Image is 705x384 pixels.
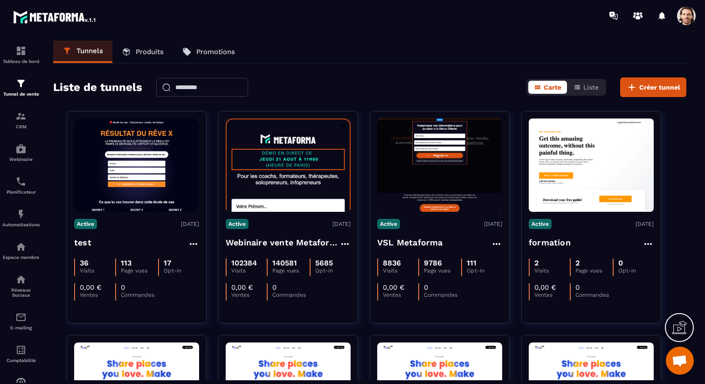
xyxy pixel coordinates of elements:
a: formationformationTunnel de vente [2,71,40,104]
button: Créer tunnel [620,77,686,97]
p: Commandes [121,292,156,298]
p: 0,00 € [383,283,405,292]
p: Commandes [575,292,611,298]
p: Active [529,219,552,229]
p: [DATE] [484,221,502,227]
a: formationformationCRM [2,104,40,136]
p: Tableau de bord [2,59,40,64]
p: Opt-in [467,267,502,274]
a: automationsautomationsWebinaire [2,136,40,169]
p: Automatisations [2,222,40,227]
p: 0 [575,283,580,292]
p: Page vues [272,267,309,274]
p: Active [226,219,249,229]
p: 0,00 € [534,283,556,292]
p: 0 [424,283,428,292]
a: Ouvrir le chat [666,347,694,375]
p: Opt-in [618,267,654,274]
p: E-mailing [2,325,40,330]
img: automations [15,143,27,154]
p: Ventes [383,292,418,298]
img: automations [15,209,27,220]
a: schedulerschedulerPlanificateur [2,169,40,202]
p: 9786 [424,258,442,267]
p: CRM [2,124,40,129]
p: Page vues [575,267,612,274]
p: Visits [231,267,267,274]
a: automationsautomationsAutomatisations [2,202,40,234]
p: 102384 [231,258,257,267]
a: accountantaccountantComptabilité [2,337,40,370]
img: image [529,119,654,212]
p: [DATE] [181,221,199,227]
img: logo [13,8,97,25]
p: Webinaire [2,157,40,162]
p: Active [377,219,400,229]
p: Ventes [80,292,115,298]
p: Planificateur [2,189,40,195]
h2: Liste de tunnels [53,78,142,97]
p: Opt-in [164,267,199,274]
p: Commandes [272,292,308,298]
p: Commandes [424,292,459,298]
img: image [74,119,199,212]
a: Produits [112,41,173,63]
img: email [15,312,27,323]
a: emailemailE-mailing [2,305,40,337]
img: social-network [15,274,27,285]
p: Ventes [231,292,267,298]
img: image [226,119,351,212]
p: [DATE] [332,221,351,227]
a: automationsautomationsEspace membre [2,234,40,267]
img: formation [15,111,27,122]
span: Carte [544,84,561,91]
p: Produits [136,48,164,56]
p: Visits [383,267,418,274]
p: Ventes [534,292,570,298]
h4: test [74,236,91,249]
p: 0,00 € [80,283,102,292]
p: 2 [575,258,580,267]
button: Carte [528,81,567,94]
p: 17 [164,258,171,267]
p: Réseaux Sociaux [2,287,40,298]
span: Liste [583,84,599,91]
p: 0 [618,258,623,267]
h4: formation [529,236,571,249]
p: 5685 [315,258,333,267]
p: 113 [121,258,131,267]
h4: Webinaire vente Metaforma [226,236,339,249]
p: Page vues [424,267,461,274]
p: 0 [121,283,125,292]
p: 0 [272,283,276,292]
p: Tunnels [76,47,103,55]
img: scheduler [15,176,27,187]
a: Promotions [173,41,244,63]
p: Comptabilité [2,358,40,363]
img: formation [15,45,27,56]
p: [DATE] [636,221,654,227]
p: Espace membre [2,255,40,260]
p: Opt-in [315,267,351,274]
p: Promotions [196,48,235,56]
p: 2 [534,258,539,267]
span: Créer tunnel [639,83,680,92]
p: 140581 [272,258,297,267]
img: accountant [15,344,27,356]
p: Active [74,219,97,229]
button: Liste [568,81,604,94]
p: 36 [80,258,89,267]
a: formationformationTableau de bord [2,38,40,71]
p: Visits [534,267,570,274]
p: Page vues [121,267,158,274]
p: 111 [467,258,477,267]
a: social-networksocial-networkRéseaux Sociaux [2,267,40,305]
a: Tunnels [53,41,112,63]
img: automations [15,241,27,252]
p: Visits [80,267,115,274]
p: 8836 [383,258,401,267]
p: Tunnel de vente [2,91,40,97]
h4: VSL Metaforma [377,236,443,249]
img: formation [15,78,27,89]
img: image [377,119,502,212]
